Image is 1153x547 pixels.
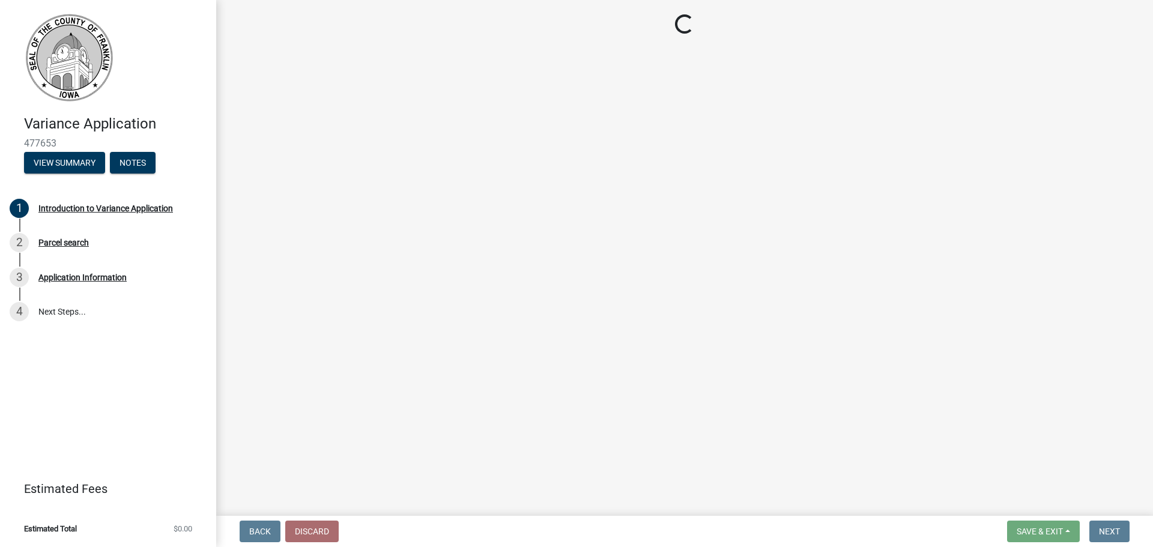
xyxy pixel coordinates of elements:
button: Next [1089,521,1130,542]
div: 1 [10,199,29,218]
button: View Summary [24,152,105,174]
span: $0.00 [174,525,192,533]
button: Discard [285,521,339,542]
div: Application Information [38,273,127,282]
button: Notes [110,152,156,174]
span: Next [1099,527,1120,536]
h4: Variance Application [24,115,207,133]
div: Introduction to Variance Application [38,204,173,213]
button: Back [240,521,280,542]
div: 2 [10,233,29,252]
img: Franklin County, Iowa [24,13,114,103]
span: 477653 [24,138,192,149]
div: 3 [10,268,29,287]
wm-modal-confirm: Summary [24,159,105,168]
span: Estimated Total [24,525,77,533]
div: 4 [10,302,29,321]
div: Parcel search [38,238,89,247]
span: Back [249,527,271,536]
span: Save & Exit [1017,527,1063,536]
button: Save & Exit [1007,521,1080,542]
wm-modal-confirm: Notes [110,159,156,168]
a: Estimated Fees [10,477,197,501]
